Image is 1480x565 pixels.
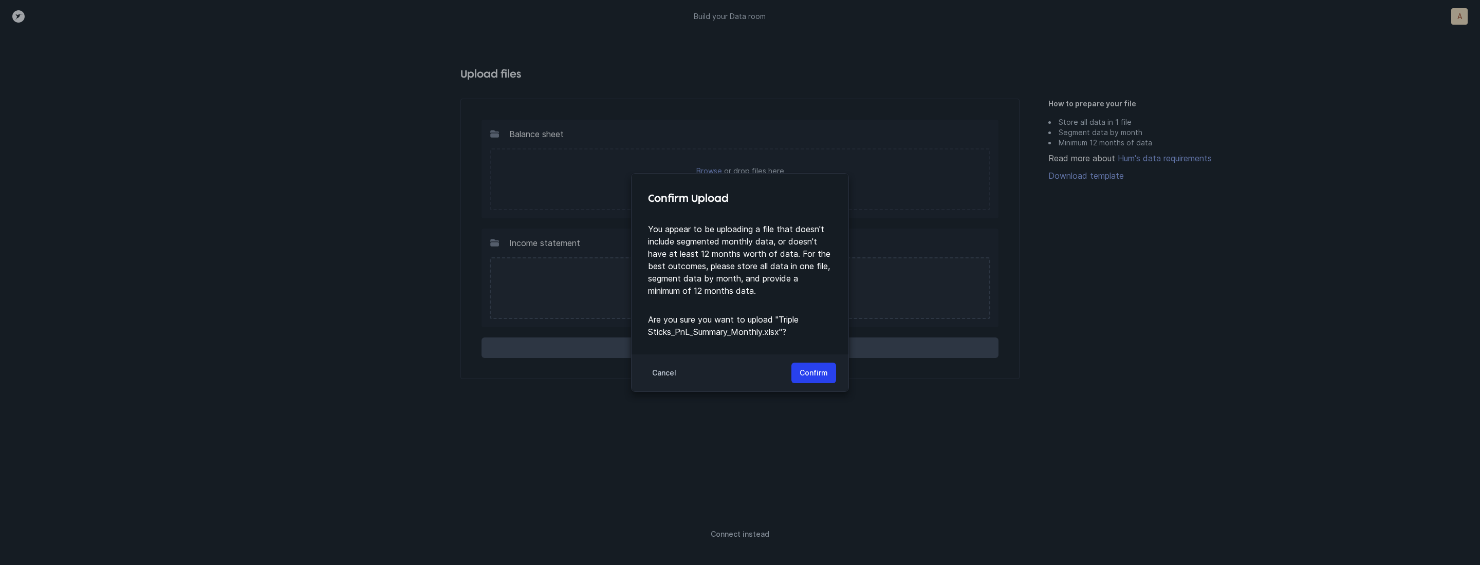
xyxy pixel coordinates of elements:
p: Cancel [652,367,676,379]
h4: Confirm Upload [648,190,832,206]
p: You appear to be uploading a file that doesn't include segmented monthly data, or doesn't have at... [648,223,832,297]
p: Are you sure you want to upload " Triple Sticks_PnL_Summary_Monthly.xlsx "? [648,313,832,338]
button: Cancel [644,363,684,383]
p: Confirm [800,367,828,379]
button: Confirm [791,363,836,383]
